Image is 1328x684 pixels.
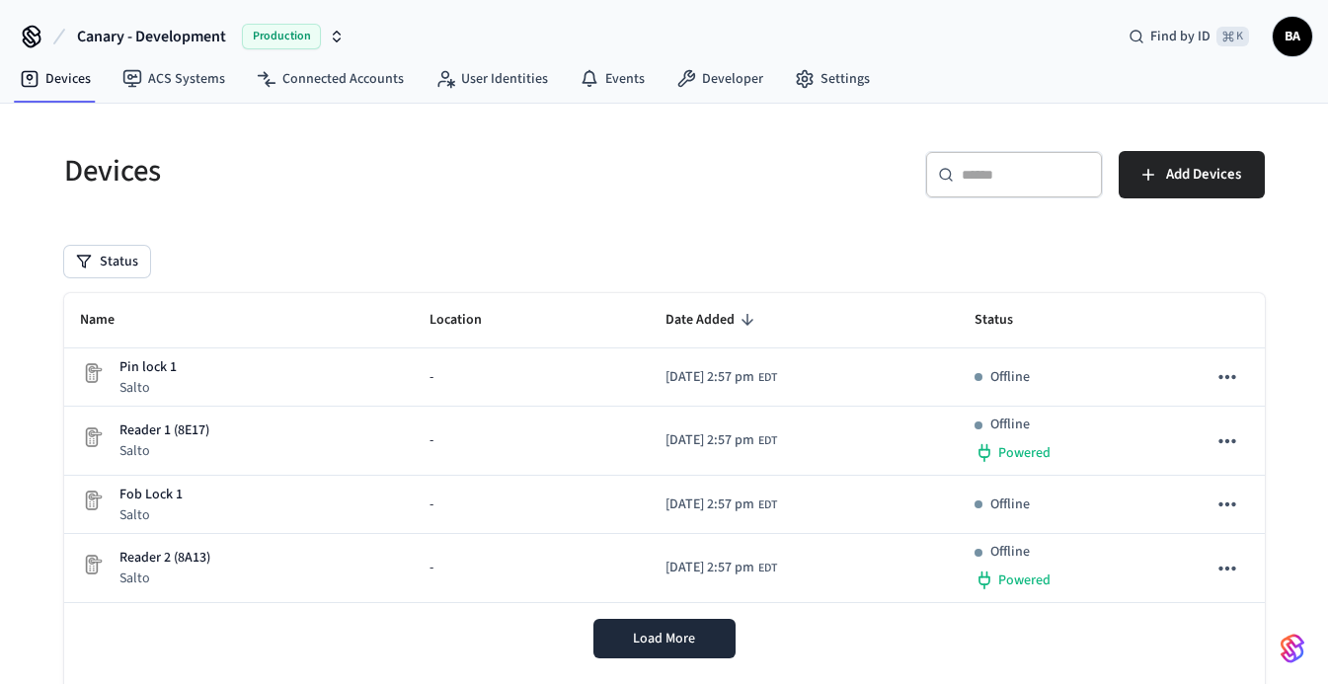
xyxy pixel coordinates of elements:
[119,441,209,461] p: Salto
[998,443,1051,463] span: Powered
[975,305,1039,336] span: Status
[1166,162,1241,188] span: Add Devices
[758,432,777,450] span: EDT
[241,61,420,97] a: Connected Accounts
[564,61,661,97] a: Events
[758,369,777,387] span: EDT
[119,548,210,569] p: Reader 2 (8A13)
[119,485,183,505] p: Fob Lock 1
[665,494,777,515] div: America/New_York
[758,560,777,577] span: EDT
[242,24,321,49] span: Production
[64,246,150,277] button: Status
[107,61,241,97] a: ACS Systems
[430,305,508,336] span: Location
[758,496,777,514] span: EDT
[665,558,754,578] span: [DATE] 2:57 pm
[119,505,183,525] p: Salto
[430,558,433,578] span: -
[593,619,736,658] button: Load More
[119,569,210,588] p: Salto
[80,489,104,512] img: Placeholder Lock Image
[665,430,777,451] div: America/New_York
[1113,19,1265,54] div: Find by ID⌘ K
[990,367,1030,388] p: Offline
[1275,19,1310,54] span: BA
[1216,27,1249,46] span: ⌘ K
[77,25,226,48] span: Canary - Development
[430,494,433,515] span: -
[665,367,777,388] div: America/New_York
[430,430,433,451] span: -
[1119,151,1265,198] button: Add Devices
[665,430,754,451] span: [DATE] 2:57 pm
[1281,633,1304,664] img: SeamLogoGradient.69752ec5.svg
[430,367,433,388] span: -
[64,293,1265,603] table: sticky table
[665,305,760,336] span: Date Added
[119,378,177,398] p: Salto
[420,61,564,97] a: User Identities
[661,61,779,97] a: Developer
[4,61,107,97] a: Devices
[80,425,104,449] img: Placeholder Lock Image
[119,420,209,441] p: Reader 1 (8E17)
[80,305,140,336] span: Name
[779,61,886,97] a: Settings
[990,494,1030,515] p: Offline
[665,558,777,578] div: America/New_York
[80,361,104,385] img: Placeholder Lock Image
[64,151,653,191] h5: Devices
[990,542,1030,563] p: Offline
[665,367,754,388] span: [DATE] 2:57 pm
[1273,17,1312,56] button: BA
[998,570,1051,590] span: Powered
[1150,27,1211,46] span: Find by ID
[633,629,695,648] span: Load More
[80,553,104,576] img: Placeholder Lock Image
[990,415,1030,435] p: Offline
[119,357,177,378] p: Pin lock 1
[665,494,754,515] span: [DATE] 2:57 pm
